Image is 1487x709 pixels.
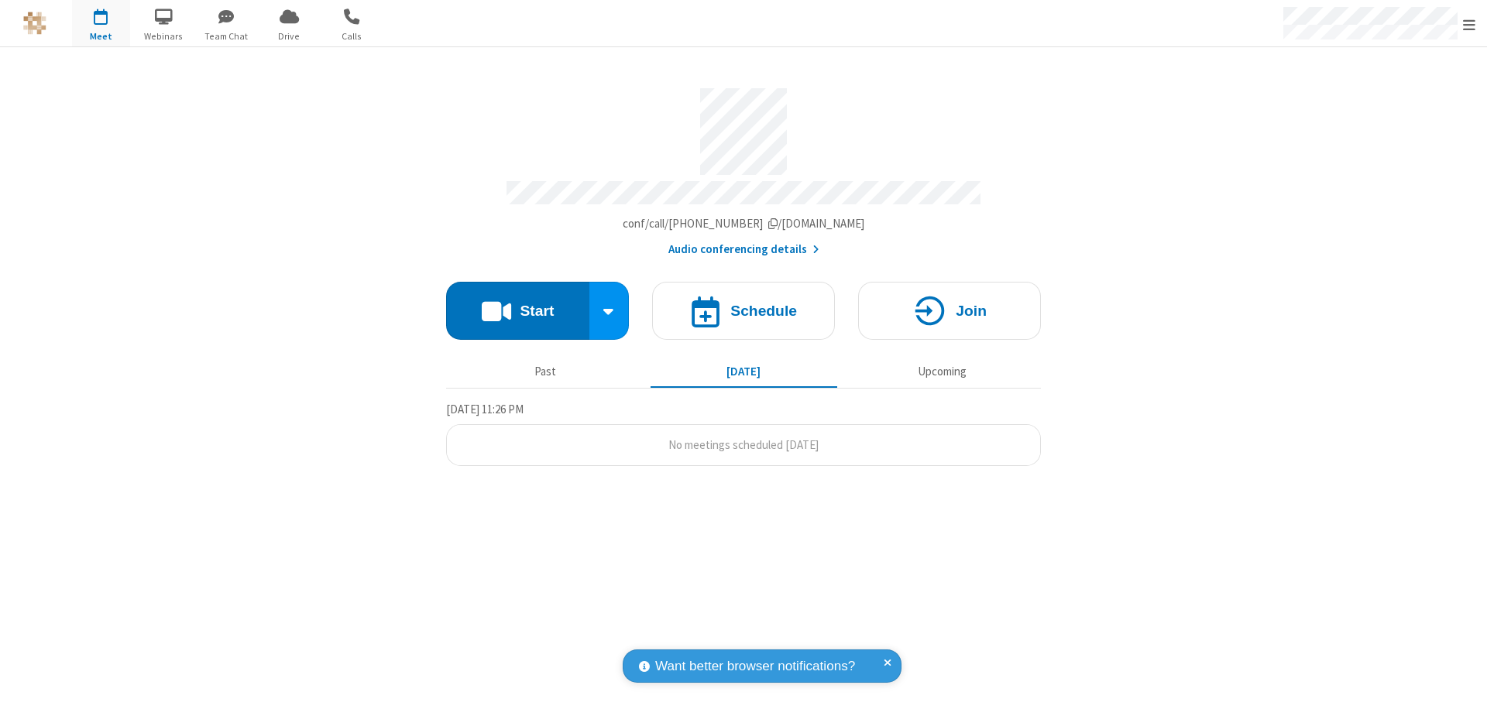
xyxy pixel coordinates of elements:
[623,216,865,231] span: Copy my meeting room link
[589,282,630,340] div: Start conference options
[446,402,524,416] span: [DATE] 11:26 PM
[858,282,1041,340] button: Join
[730,303,797,318] h4: Schedule
[655,656,855,676] span: Want better browser notifications?
[446,282,589,340] button: Start
[197,29,256,43] span: Team Chat
[23,12,46,35] img: QA Selenium DO NOT DELETE OR CHANGE
[623,215,865,233] button: Copy my meeting room linkCopy my meeting room link
[452,357,639,386] button: Past
[668,437,819,452] span: No meetings scheduled [DATE]
[135,29,193,43] span: Webinars
[668,241,819,259] button: Audio conferencing details
[446,77,1041,259] section: Account details
[72,29,130,43] span: Meet
[849,357,1035,386] button: Upcoming
[956,303,987,318] h4: Join
[446,400,1041,467] section: Today's Meetings
[323,29,381,43] span: Calls
[652,282,835,340] button: Schedule
[520,303,554,318] h4: Start
[260,29,318,43] span: Drive
[651,357,837,386] button: [DATE]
